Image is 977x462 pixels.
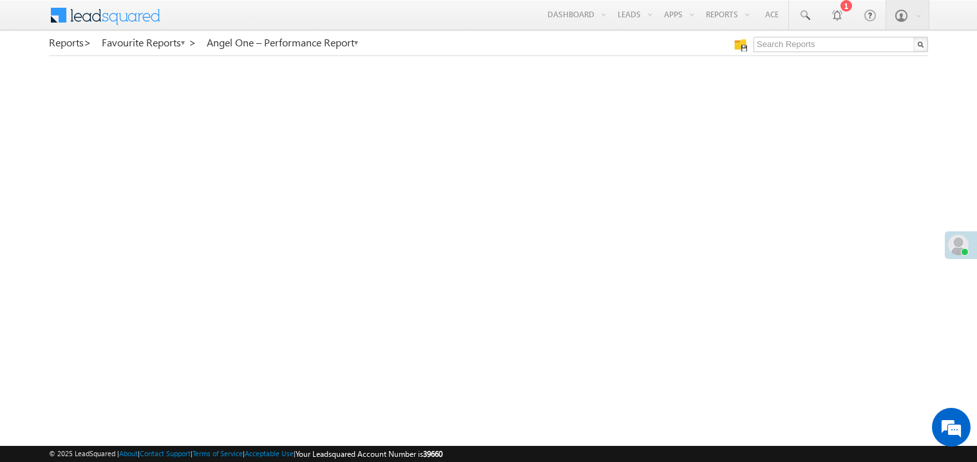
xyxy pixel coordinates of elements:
[734,39,747,52] img: Manage all your saved reports!
[245,449,294,457] a: Acceptable Use
[49,448,442,460] span: © 2025 LeadSquared | | | | |
[102,37,196,48] a: Favourite Reports >
[84,35,91,50] span: >
[296,449,442,459] span: Your Leadsquared Account Number is
[140,449,191,457] a: Contact Support
[207,37,359,48] a: Angel One – Performance Report
[119,449,138,457] a: About
[423,449,442,459] span: 39660
[754,37,928,52] input: Search Reports
[189,35,196,50] span: >
[193,449,243,457] a: Terms of Service
[49,37,91,48] a: Reports>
